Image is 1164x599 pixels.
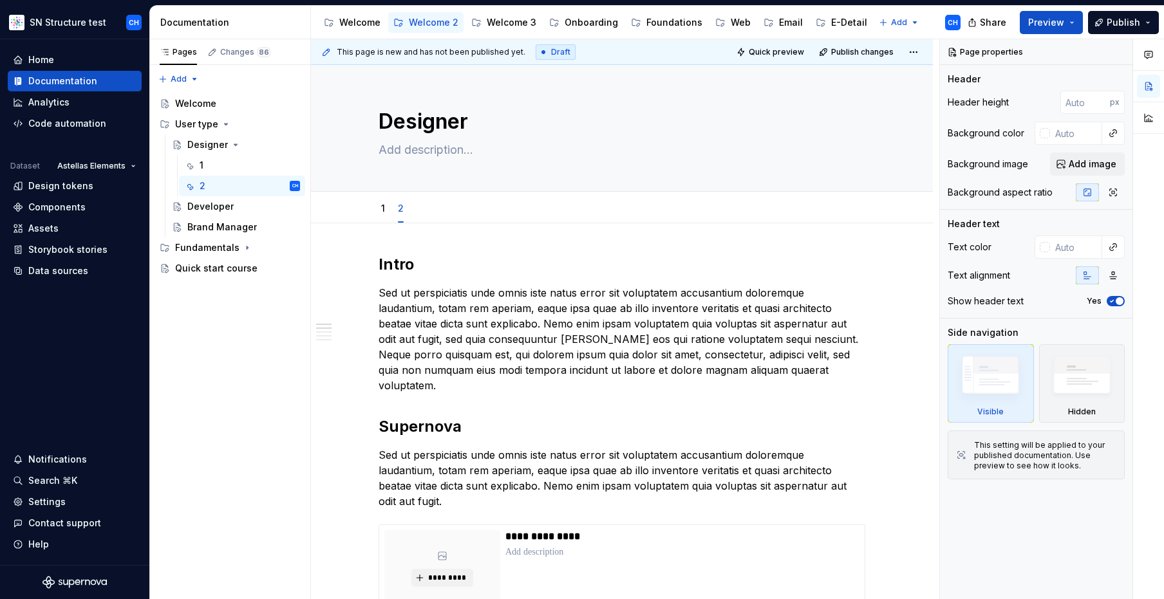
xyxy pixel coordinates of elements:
div: Web [731,16,751,29]
div: 1 [376,194,390,221]
div: Background aspect ratio [948,186,1053,199]
button: Publish [1088,11,1159,34]
button: Help [8,534,142,555]
svg: Supernova Logo [42,576,107,589]
a: Welcome 2 [388,12,464,33]
span: This page is new and has not been published yet. [337,47,525,57]
span: Publish [1107,16,1140,29]
a: Code automation [8,113,142,134]
button: Add [875,14,923,32]
button: Add [155,70,203,88]
div: Documentation [160,16,305,29]
div: Components [28,201,86,214]
div: Header text [948,217,1000,230]
div: Header [948,73,981,86]
div: Pages [160,47,197,57]
a: Documentation [8,71,142,91]
div: Onboarding [565,16,618,29]
div: Analytics [28,96,70,109]
a: Welcome [319,12,386,33]
div: Home [28,53,54,66]
div: Welcome [339,16,380,29]
a: Web [710,12,756,33]
textarea: Designer [376,106,863,137]
a: Analytics [8,92,142,113]
a: Welcome [155,93,305,114]
a: Settings [8,492,142,512]
p: Sed ut perspiciatis unde omnis iste natus error sit voluptatem accusantium doloremque laudantium,... [379,447,865,509]
a: Email [758,12,808,33]
button: Add image [1050,152,1125,176]
div: Foundations [646,16,702,29]
div: This setting will be applied to your published documentation. Use preview to see how it looks. [974,440,1116,471]
span: Add [891,17,907,28]
label: Yes [1087,296,1102,306]
div: Assets [28,222,59,235]
div: Show header text [948,295,1024,308]
div: Page tree [155,93,305,279]
button: Share [961,11,1015,34]
h2: Supernova [379,416,865,437]
div: Hidden [1068,407,1096,417]
div: CH [129,17,139,28]
input: Auto [1050,235,1102,259]
div: Settings [28,495,66,508]
a: Developer [167,196,305,217]
button: Search ⌘K [8,470,142,491]
div: Background image [948,158,1028,170]
a: E-Detail [811,12,872,33]
div: Search ⌘K [28,474,77,487]
div: Side navigation [948,326,1018,339]
p: px [1110,97,1120,107]
div: SN Structure test [30,16,106,29]
div: Dataset [10,161,40,171]
a: Quick start course [155,258,305,279]
div: Changes [220,47,271,57]
span: Publish changes [831,47,894,57]
div: Help [28,538,49,551]
div: Text color [948,241,991,253]
span: Astellas Elements [57,161,126,171]
span: Quick preview [749,47,804,57]
a: Data sources [8,261,142,281]
div: Developer [187,200,234,213]
button: Publish changes [815,43,899,61]
div: Welcome 3 [487,16,536,29]
a: Brand Manager [167,217,305,237]
a: Welcome 3 [466,12,541,33]
div: CH [292,180,298,192]
div: E-Detail [831,16,867,29]
button: Quick preview [733,43,810,61]
a: Assets [8,218,142,239]
div: Header height [948,96,1009,109]
div: Visible [948,344,1034,423]
div: 2 [200,180,205,192]
div: Designer [187,138,228,151]
div: Design tokens [28,180,93,192]
div: Visible [977,407,1004,417]
input: Auto [1050,122,1102,145]
input: Auto [1060,91,1110,114]
div: CH [948,17,958,28]
div: User type [175,118,218,131]
div: Background color [948,127,1024,140]
div: Welcome 2 [409,16,458,29]
a: 2 [398,203,404,214]
a: Foundations [626,12,708,33]
div: Code automation [28,117,106,130]
div: Hidden [1039,344,1125,423]
a: Onboarding [544,12,623,33]
span: Share [980,16,1006,29]
div: 1 [200,159,203,172]
div: Quick start course [175,262,258,275]
img: b2369ad3-f38c-46c1-b2a2-f2452fdbdcd2.png [9,15,24,30]
div: Data sources [28,264,88,277]
div: Fundamentals [175,241,239,254]
div: Page tree [319,10,872,35]
div: Notifications [28,453,87,466]
a: Components [8,197,142,217]
a: Designer [167,134,305,155]
div: Contact support [28,517,101,530]
a: 1 [381,203,385,214]
p: Sed ut perspiciatis unde omnis iste natus error sit voluptatem accusantium doloremque laudantium,... [379,285,865,393]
